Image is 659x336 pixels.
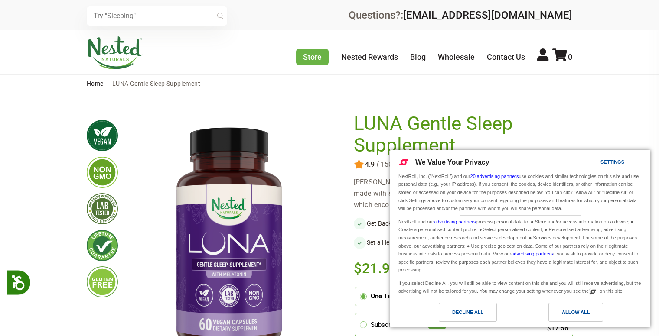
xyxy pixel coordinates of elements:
[552,52,572,61] a: 0
[397,277,644,296] div: If you select Decline All, you will still be able to view content on this site and you will still...
[112,80,200,87] span: LUNA Gentle Sleep Supplement
[397,216,644,275] div: NextRoll and our process personal data to: ● Store and/or access information on a device; ● Creat...
[375,161,421,168] span: ( 150 reviews )
[87,120,118,151] img: vegan
[87,6,227,26] input: Try "Sleeping"
[568,52,572,61] span: 0
[87,157,118,188] img: gmofree
[296,49,329,65] a: Store
[354,113,568,156] h1: LUNA Gentle Sleep Supplement
[410,52,426,61] a: Blog
[452,307,483,317] div: Decline All
[470,174,519,179] a: 20 advertising partners
[87,266,118,297] img: glutenfree
[354,217,463,229] li: Get Back to Normal, Healthy Sleep
[87,193,118,224] img: thirdpartytested
[105,80,111,87] span: |
[354,259,398,278] span: $21.95
[438,52,475,61] a: Wholesale
[341,52,398,61] a: Nested Rewards
[585,155,606,171] a: Settings
[354,159,364,170] img: star.svg
[354,236,463,249] li: Set a Healthier Sleep Pattern
[511,251,553,256] a: advertising partners
[397,171,644,213] div: NextRoll, Inc. ("NextRoll") and our use cookies and similar technologies on this site and use per...
[87,230,118,261] img: lifetimeguarantee
[520,303,645,326] a: Allow All
[87,75,572,92] nav: breadcrumbs
[87,80,104,87] a: Home
[87,36,143,69] img: Nested Naturals
[349,10,572,20] div: Questions?:
[395,303,520,326] a: Decline All
[354,177,572,210] div: [PERSON_NAME] Sleep Supplement is an herbal sleep supplement made with safe, natural, and scienti...
[487,52,525,61] a: Contact Us
[403,9,572,21] a: [EMAIL_ADDRESS][DOMAIN_NAME]
[364,161,375,168] span: 4.9
[562,307,590,317] div: Allow All
[600,157,624,167] div: Settings
[434,219,476,224] a: advertising partners
[415,158,489,166] span: We Value Your Privacy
